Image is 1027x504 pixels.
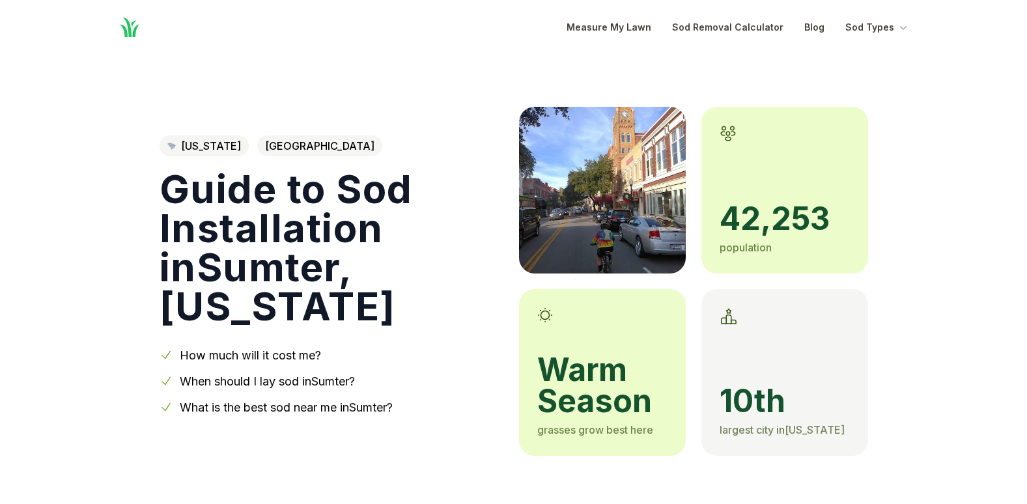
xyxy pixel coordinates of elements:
[537,423,653,436] span: grasses grow best here
[180,400,393,414] a: What is the best sod near me inSumter?
[257,135,382,156] span: [GEOGRAPHIC_DATA]
[720,203,850,234] span: 42,253
[180,348,321,362] a: How much will it cost me?
[160,169,498,326] h1: Guide to Sod Installation in Sumter , [US_STATE]
[672,20,783,35] a: Sod Removal Calculator
[845,20,910,35] button: Sod Types
[720,423,845,436] span: largest city in [US_STATE]
[537,354,668,417] span: warm season
[160,135,249,156] a: [US_STATE]
[567,20,651,35] a: Measure My Lawn
[804,20,824,35] a: Blog
[519,107,686,273] img: A picture of Sumter
[720,241,772,254] span: population
[720,385,850,417] span: 10th
[167,143,176,149] img: South Carolina state outline
[180,374,355,388] a: When should I lay sod inSumter?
